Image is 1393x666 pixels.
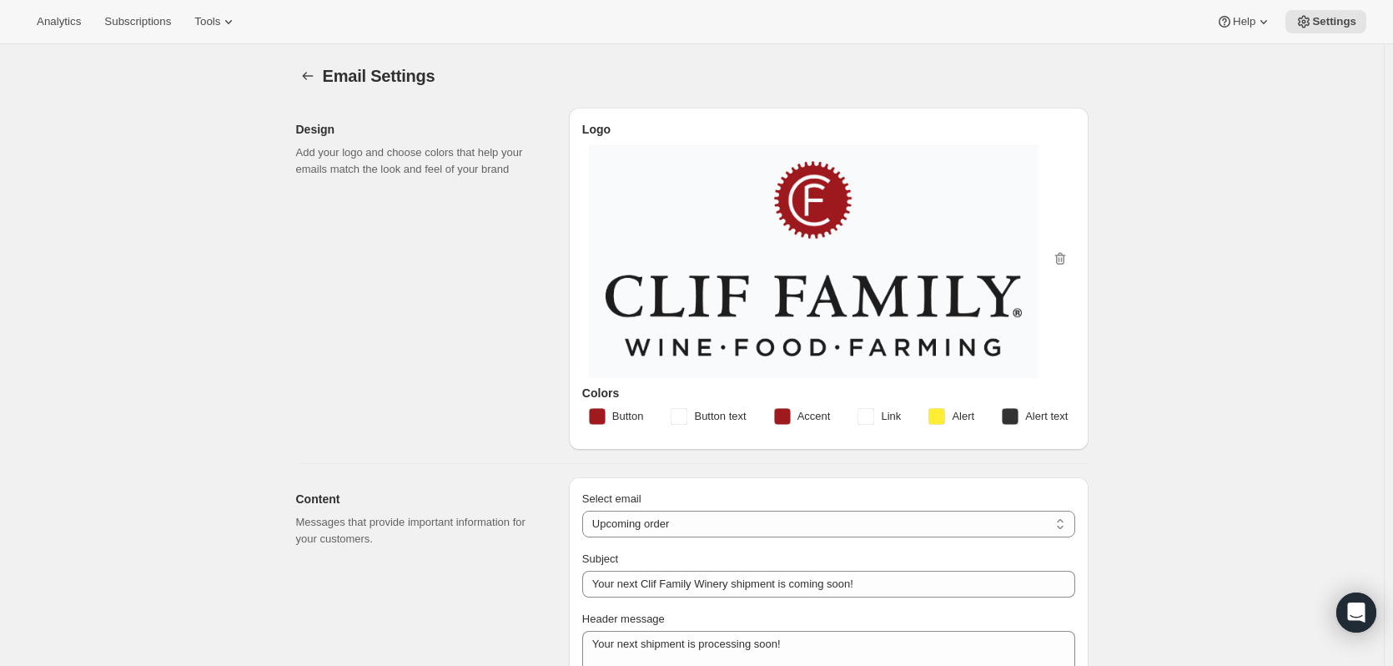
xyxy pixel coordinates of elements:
button: Accent [764,403,841,430]
span: Email Settings [323,67,435,85]
h3: Colors [582,385,1075,401]
button: Settings [1285,10,1366,33]
button: Subscriptions [94,10,181,33]
button: Analytics [27,10,91,33]
span: Select email [582,492,641,505]
button: Settings [296,64,319,88]
span: Button [612,408,644,425]
h2: Content [296,491,542,507]
h2: Design [296,121,542,138]
button: Alert [918,403,984,430]
p: Add your logo and choose colors that help your emails match the look and feel of your brand [296,144,542,178]
img: CFW_WineFoodFarm_Logo_704 - PNG.png [606,161,1022,356]
span: Help [1233,15,1255,28]
button: Help [1206,10,1282,33]
button: Tools [184,10,247,33]
div: Open Intercom Messenger [1336,593,1376,633]
span: Alert [952,408,974,425]
button: Alert text [992,403,1078,430]
span: Subject [582,552,618,565]
h3: Logo [582,121,1075,138]
span: Accent [797,408,831,425]
span: Alert text [1025,408,1068,425]
span: Button text [694,408,746,425]
p: Messages that provide important information for your customers. [296,514,542,547]
span: Header message [582,613,665,625]
button: Link [847,403,911,430]
button: Button text [661,403,756,430]
span: Settings [1312,15,1356,28]
span: Subscriptions [104,15,171,28]
span: Analytics [37,15,81,28]
button: Button [579,403,654,430]
span: Tools [194,15,220,28]
span: Link [881,408,901,425]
